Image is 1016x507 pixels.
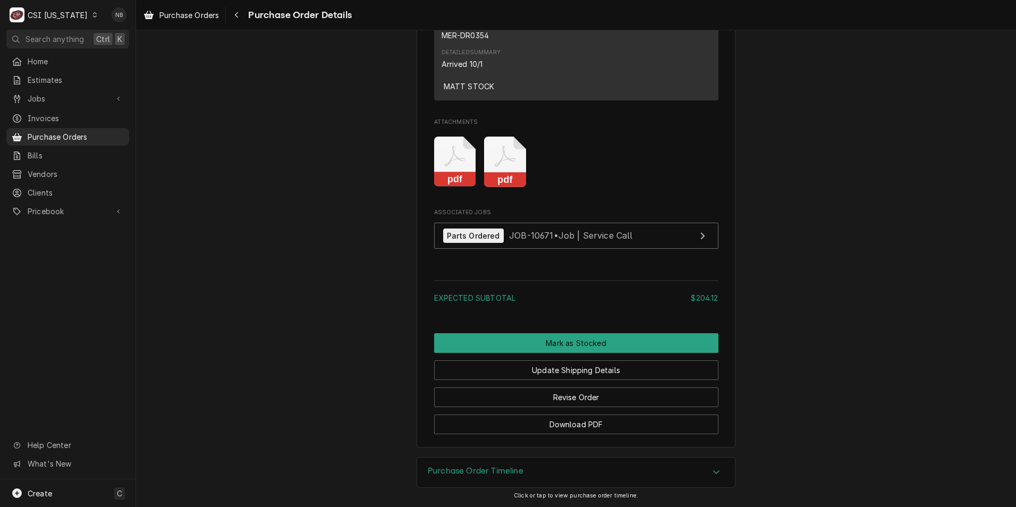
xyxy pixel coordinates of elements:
[26,33,84,45] span: Search anything
[28,74,124,86] span: Estimates
[159,10,219,21] span: Purchase Orders
[10,7,24,22] div: C
[6,455,129,472] a: Go to What's New
[6,202,129,220] a: Go to Pricebook
[28,187,124,198] span: Clients
[6,109,129,127] a: Invoices
[434,118,718,195] div: Attachments
[442,48,501,57] div: Detailed Summary
[6,165,129,183] a: Vendors
[509,230,633,241] span: JOB-10671 • Job | Service Call
[117,33,122,45] span: K
[434,208,718,254] div: Associated Jobs
[434,137,476,187] button: pdf
[112,7,126,22] div: Nick Badolato's Avatar
[112,7,126,22] div: NB
[6,184,129,201] a: Clients
[434,333,718,434] div: Button Group
[434,118,718,126] span: Attachments
[28,489,52,498] span: Create
[434,333,718,353] div: Button Group Row
[484,137,526,187] button: pdf
[434,223,718,249] a: View Job
[28,56,124,67] span: Home
[434,333,718,353] button: Mark as Stocked
[443,229,504,243] div: Parts Ordered
[28,206,108,217] span: Pricebook
[28,93,108,104] span: Jobs
[117,488,122,499] span: C
[139,6,223,24] a: Purchase Orders
[28,10,88,21] div: CSI [US_STATE]
[434,415,718,434] button: Download PDF
[691,292,718,303] div: $204.12
[28,458,123,469] span: What's New
[434,276,718,311] div: Amount Summary
[434,380,718,407] div: Button Group Row
[96,33,110,45] span: Ctrl
[434,387,718,407] button: Revise Order
[6,30,129,48] button: Search anythingCtrlK
[28,168,124,180] span: Vendors
[417,458,735,487] button: Accordion Details Expand Trigger
[6,71,129,89] a: Estimates
[442,58,495,92] div: Arrived 10/1 MATT STOCK
[6,90,129,107] a: Go to Jobs
[514,492,638,499] span: Click or tap to view purchase order timeline.
[28,113,124,124] span: Invoices
[417,457,735,488] div: Purchase Order Timeline
[28,440,123,451] span: Help Center
[6,436,129,454] a: Go to Help Center
[434,407,718,434] div: Button Group Row
[434,128,718,195] span: Attachments
[434,293,516,302] span: Expected Subtotal
[434,353,718,380] div: Button Group Row
[245,8,352,22] span: Purchase Order Details
[10,7,24,22] div: CSI Kentucky's Avatar
[228,6,245,23] button: Navigate back
[417,458,735,487] div: Accordion Header
[428,466,523,476] h3: Purchase Order Timeline
[434,292,718,303] div: Subtotal
[442,30,489,41] div: MER-DR0354
[28,150,124,161] span: Bills
[6,128,129,146] a: Purchase Orders
[434,208,718,217] span: Associated Jobs
[6,53,129,70] a: Home
[28,131,124,142] span: Purchase Orders
[6,147,129,164] a: Bills
[434,360,718,380] button: Update Shipping Details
